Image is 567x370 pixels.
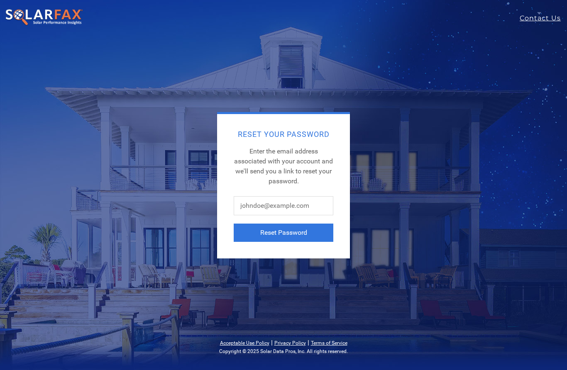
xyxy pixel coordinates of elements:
[274,340,306,346] a: Privacy Policy
[234,147,333,185] span: Enter the email address associated with your account and we'll send you a link to reset your pass...
[5,9,83,26] img: SolarFax
[271,338,273,346] span: |
[520,13,567,23] a: Contact Us
[234,131,333,138] h2: Reset Your Password
[308,338,309,346] span: |
[234,224,333,242] button: Reset Password
[234,196,333,215] input: johndoe@example.com
[220,340,269,346] a: Acceptable Use Policy
[311,340,347,346] a: Terms of Service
